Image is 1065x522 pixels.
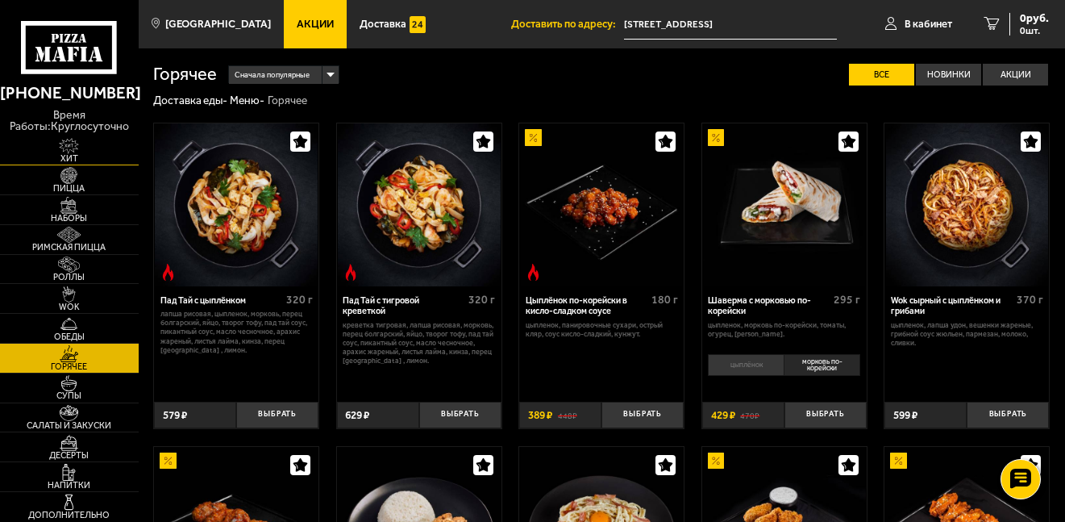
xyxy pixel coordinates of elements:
span: 295 г [834,293,860,307]
img: Пад Тай с цыплёнком [155,123,318,286]
button: Выбрать [236,402,318,429]
img: Острое блюдо [160,264,177,281]
a: Доставка еды- [153,94,227,106]
label: Новинки [916,64,981,86]
span: Колпино, Пролетарская улица, 58 [624,10,837,40]
div: Пад Тай с цыплёнком [160,295,282,306]
img: Акционный [708,453,725,470]
img: Шаверма с морковью по-корейски [703,123,866,286]
label: Акции [983,64,1048,86]
input: Ваш адрес доставки [624,10,837,40]
img: Акционный [160,453,177,470]
s: 470 ₽ [740,410,759,421]
img: Цыплёнок по-корейски в кисло-сладком соусе [521,123,684,286]
p: цыпленок, лапша удон, вешенки жареные, грибной соус Жюльен, пармезан, молоко, сливки. [891,321,1043,348]
span: 180 г [651,293,678,307]
s: 448 ₽ [558,410,577,421]
span: 320 г [286,293,313,307]
a: Острое блюдоПад Тай с цыплёнком [154,123,318,286]
span: 429 ₽ [711,410,735,421]
img: Острое блюдо [343,264,360,281]
div: Цыплёнок по-корейски в кисло-сладком соусе [526,295,647,316]
span: Доставка [360,19,406,29]
li: цыплёнок [708,354,784,376]
img: Акционный [890,453,907,470]
a: Wok сырный с цыплёнком и грибами [884,123,1049,286]
span: В кабинет [905,19,952,29]
p: креветка тигровая, лапша рисовая, морковь, перец болгарский, яйцо, творог тофу, пад тай соус, пик... [343,321,495,365]
a: АкционныйОстрое блюдоЦыплёнок по-корейски в кисло-сладком соусе [519,123,684,286]
span: Сначала популярные [235,65,310,86]
h1: Горячее [153,65,217,83]
button: Выбрать [784,402,867,429]
span: 320 г [468,293,495,307]
img: Острое блюдо [525,264,542,281]
img: Акционный [708,129,725,146]
div: Пад Тай с тигровой креветкой [343,295,464,316]
span: 599 ₽ [893,410,917,421]
p: лапша рисовая, цыпленок, морковь, перец болгарский, яйцо, творог тофу, пад тай соус, пикантный со... [160,310,313,354]
span: 370 г [1017,293,1043,307]
a: Меню- [230,94,264,106]
span: 579 ₽ [163,410,187,421]
span: 0 шт. [1020,26,1049,35]
p: цыпленок, морковь по-корейски, томаты, огурец, [PERSON_NAME]. [708,321,860,339]
a: АкционныйШаверма с морковью по-корейски [702,123,867,286]
span: 629 ₽ [345,410,369,421]
button: Выбрать [967,402,1049,429]
button: Выбрать [419,402,501,429]
img: Акционный [525,129,542,146]
span: 389 ₽ [528,410,552,421]
img: 15daf4d41897b9f0e9f617042186c801.svg [410,16,426,33]
div: Горячее [268,94,307,108]
label: Все [849,64,914,86]
span: 0 руб. [1020,13,1049,24]
img: Wok сырный с цыплёнком и грибами [886,123,1049,286]
span: [GEOGRAPHIC_DATA] [165,19,271,29]
li: морковь по-корейски [784,354,860,376]
div: Шаверма с морковью по-корейски [708,295,830,316]
span: Акции [297,19,334,29]
span: Доставить по адресу: [511,19,624,29]
div: 0 [702,350,867,393]
button: Выбрать [601,402,684,429]
img: Пад Тай с тигровой креветкой [338,123,501,286]
a: Острое блюдоПад Тай с тигровой креветкой [337,123,501,286]
div: Wok сырный с цыплёнком и грибами [891,295,1013,316]
p: цыпленок, панировочные сухари, острый кляр, Соус кисло-сладкий, кунжут. [526,321,678,339]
